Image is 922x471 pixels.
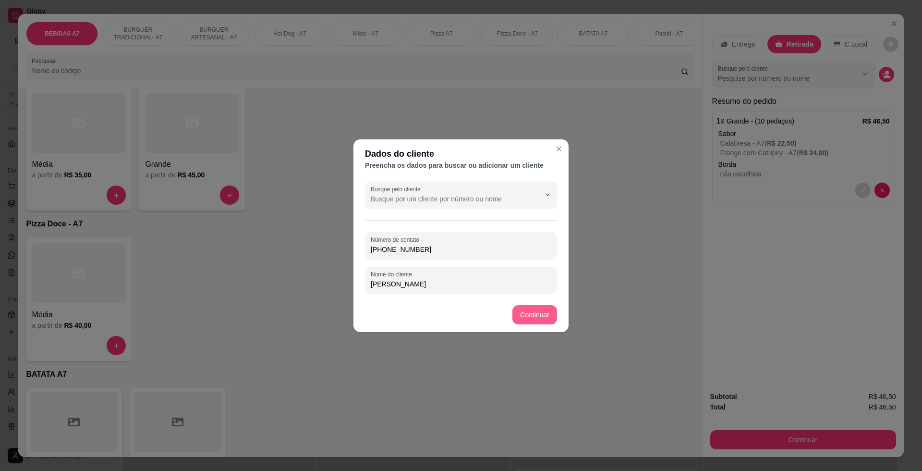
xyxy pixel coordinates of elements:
input: Número de contato [371,245,551,254]
label: Número de contato [371,235,423,244]
label: Busque pelo cliente [371,185,424,193]
button: Close [551,141,567,157]
div: Preencha os dados para buscar ou adicionar um cliente [365,161,557,170]
div: Dados do cliente [365,147,557,161]
input: Busque pelo cliente [371,194,524,204]
input: Nome do cliente [371,279,551,289]
button: Show suggestions [540,187,555,202]
button: Continuar [512,305,557,324]
label: Nome do cliente [371,270,415,278]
